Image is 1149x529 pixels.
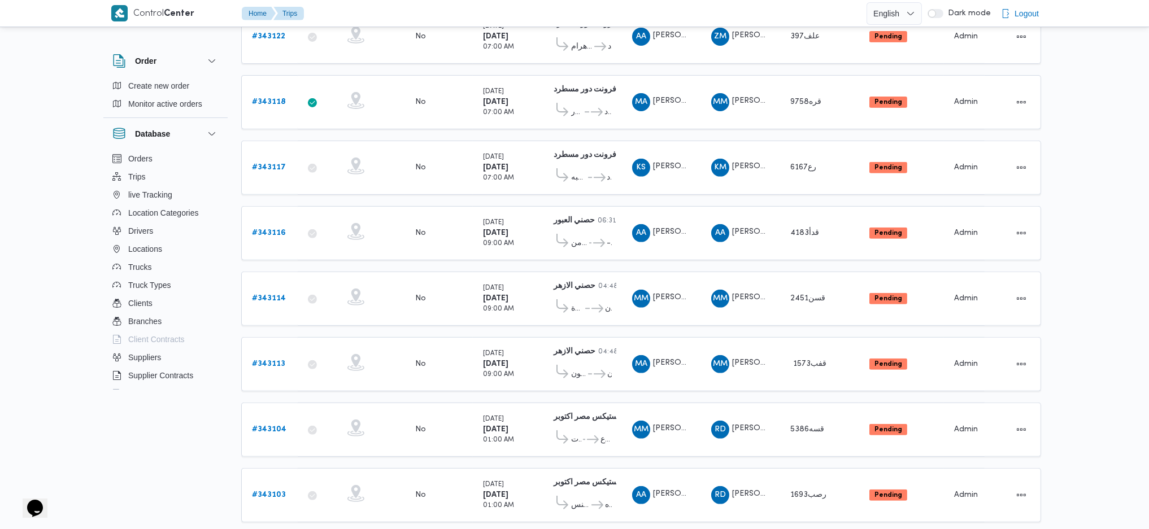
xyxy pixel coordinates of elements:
b: Pending [874,492,902,499]
button: Actions [1012,224,1030,242]
span: رصب1693 [790,491,826,499]
b: [DATE] [483,426,508,433]
b: فرونت دور مسطرد [554,151,616,159]
small: 04:48 PM [598,349,629,355]
div: Rajh Dhba Muhni Msaad [711,486,729,504]
button: Devices [108,384,223,403]
span: AA [636,224,646,242]
span: - شركة مصانع رجا للملابس [607,237,612,250]
span: Devices [128,387,156,400]
div: No [415,294,426,304]
span: [PERSON_NAME] [PERSON_NAME] [653,294,784,301]
div: Database [103,150,228,394]
button: Logout [996,2,1043,25]
button: Actions [1012,159,1030,177]
div: Mahmood Muhammad Ahmad Mahmood Khshan [711,290,729,308]
b: # 343122 [252,33,285,40]
button: Location Categories [108,204,223,222]
small: [DATE] [483,482,504,488]
a: #343122 [252,30,285,43]
iframe: chat widget [11,484,47,518]
img: X8yXhbKr1z7QwAAAABJRU5ErkJggg== [111,5,128,21]
small: 09:00 AM [483,241,514,247]
small: 06:31 PM [598,218,628,224]
small: [DATE] [483,285,504,291]
button: Database [112,127,219,141]
span: Locations [128,242,162,256]
span: Dark mode [943,9,991,18]
small: 09:00 AM [483,371,514,378]
span: Pending [869,162,907,173]
b: حصني الازهر [554,282,595,290]
span: Supplier Contracts [128,369,193,382]
b: حصني الازهر [554,348,595,355]
b: [DATE] [483,98,508,106]
button: Drivers [108,222,223,240]
span: طلبات العبور [571,106,583,119]
b: Pending [874,164,902,171]
button: Locations [108,240,223,258]
small: [DATE] [483,154,504,160]
span: Monitor active orders [128,97,202,111]
span: [PERSON_NAME] [PERSON_NAME] [732,360,863,367]
button: Clients [108,294,223,312]
div: No [415,425,426,435]
span: Orders [128,152,153,165]
span: Truck Types [128,278,171,292]
span: قسن2451 [790,295,825,302]
span: [PERSON_NAME] [PERSON_NAME] [732,98,863,105]
b: # 343118 [252,98,286,106]
span: حي العجوزة [571,302,584,316]
div: Muhammad Ala Abadallah Abad Albast [632,93,650,111]
div: Muhammad Ammad Rmdhan Alsaid Muhammad [632,355,650,373]
b: # 343113 [252,360,285,368]
span: live Tracking [128,188,172,202]
div: Khidhuir Muhammad Tlbah Hamid [711,159,729,177]
button: Actions [1012,486,1030,504]
div: Order [103,77,228,117]
button: Actions [1012,28,1030,46]
span: [PERSON_NAME] مهني مسعد [732,425,837,432]
span: Admin [954,229,978,237]
span: Pending [869,31,907,42]
button: Actions [1012,355,1030,373]
small: 04:48 PM [598,283,629,290]
span: Branches [128,314,162,328]
b: Pending [874,361,902,368]
span: قدأ4183 [790,229,819,237]
div: Abadalrahamun Ammad Ghrib Khalail [632,28,650,46]
small: [DATE] [483,89,504,95]
span: [PERSON_NAME] [653,32,717,40]
small: 09:00 AM [483,306,514,312]
small: [DATE] [483,416,504,422]
b: [DATE] [483,360,508,368]
small: 01:00 AM [483,502,514,509]
small: [DATE] [483,351,504,357]
span: Logout [1015,7,1039,20]
button: Branches [108,312,223,330]
div: Kariam Slah Muhammad Abadalazaiaz [632,159,650,177]
span: MM [634,290,649,308]
span: Pending [869,97,907,108]
span: Pending [869,424,907,435]
span: قسه5386 [790,426,824,433]
span: Location Categories [128,206,199,220]
span: [PERSON_NAME] [653,425,717,432]
button: Actions [1012,290,1030,308]
b: Pending [874,230,902,237]
b: # 343117 [252,164,286,171]
button: live Tracking [108,186,223,204]
span: Suppliers [128,351,161,364]
span: فرونت دور مسطرد [604,106,612,119]
div: Mahmood Muhammad Ahmad Mahmood Khshan [711,355,729,373]
div: Ahmad Aaraf Ali Alsaman [632,486,650,504]
b: [DATE] [483,229,508,237]
span: علف397 [790,33,820,40]
span: رع6167 [790,164,816,171]
div: Muhammad Mahmood Ahmad Msaaod [711,93,729,111]
span: Pending [869,293,907,304]
span: حصني -شيراتون [571,368,586,381]
span: AA [715,224,725,242]
a: #343117 [252,161,286,174]
span: KM [714,159,726,177]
